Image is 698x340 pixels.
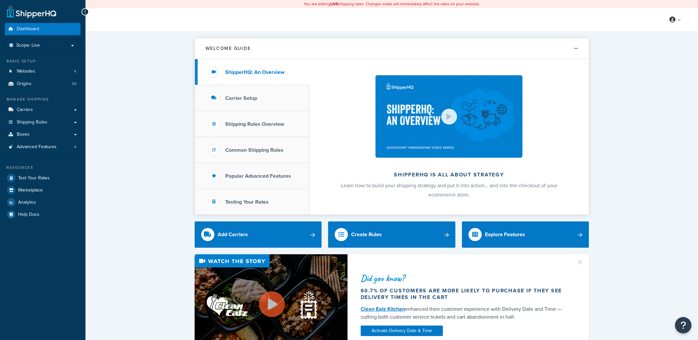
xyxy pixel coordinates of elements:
span: 4 [74,69,76,74]
span: 39 [72,81,76,87]
a: Explore Features [462,221,589,248]
a: Boxes [5,128,81,141]
a: Clean Eatz Kitchen [361,305,405,313]
div: Manage Shipping [5,97,81,102]
button: Open Resource Center [675,317,691,333]
span: Shipping Rules [17,120,47,125]
b: LIVE [330,1,338,7]
li: Websites [5,65,81,78]
h2: Welcome Guide [205,46,251,51]
a: Carriers [5,104,81,116]
div: 60.7% of customers are more likely to purchase if they see delivery times in the cart [361,287,568,301]
span: Websites [17,69,35,74]
h3: Testing Your Rates [225,199,269,205]
div: Explore Features [485,230,525,239]
a: Origins39 [5,78,81,90]
a: Analytics [5,196,81,208]
a: Shipping Rules [5,116,81,128]
div: Did you know? [361,274,568,283]
span: Scope: Live [16,43,40,48]
li: Advanced Features [5,141,81,153]
div: Add Carriers [218,230,248,239]
a: Activate Delivery Date & Time [361,326,443,336]
li: Origins [5,78,81,90]
h3: Popular Advanced Features [225,173,291,179]
div: enhanced their customer experience with Delivery Date and Time — cutting both customer service ti... [361,305,568,321]
img: ShipperHQ is all about strategy [375,75,522,158]
span: Learn how to build your shipping strategy and put it into action… and into the checkout of your e... [341,182,557,198]
div: Basic Setup [5,58,81,64]
div: Create Rules [351,230,382,239]
a: Help Docs [5,209,81,220]
h3: Shipping Rules Overview [225,121,284,127]
a: Test Your Rates [5,172,81,184]
a: Create Rules [328,221,455,248]
h3: ShipperHQ: An Overview [225,69,284,75]
span: 4 [74,144,76,150]
span: Boxes [17,132,30,137]
span: Marketplace [18,188,43,193]
span: Help Docs [18,212,39,217]
a: Marketplace [5,184,81,196]
a: Websites4 [5,65,81,78]
a: Dashboard [5,23,81,35]
a: Advanced Features4 [5,141,81,153]
button: Welcome Guide [195,38,589,59]
h3: Carrier Setup [225,95,257,101]
span: Analytics [18,200,36,205]
div: Resources [5,165,81,170]
span: Carriers [17,107,33,113]
a: Add Carriers [195,221,322,248]
span: Origins [17,81,32,87]
span: Test Your Rates [18,175,50,181]
span: Advanced Features [17,144,57,150]
h2: ShipperHQ is all about strategy [327,172,571,178]
span: Dashboard [17,26,39,32]
h3: Common Shipping Rules [225,147,283,153]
